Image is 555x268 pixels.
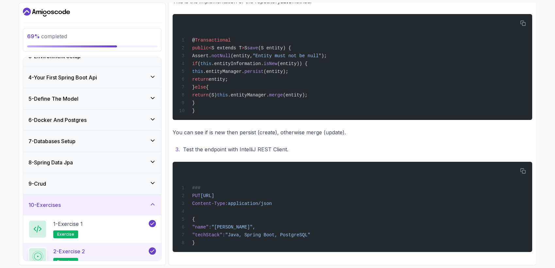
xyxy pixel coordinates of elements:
[258,45,291,51] span: (S entity) {
[283,92,308,98] span: (entity);
[192,92,209,98] span: return
[231,53,253,59] span: (entity,
[192,225,209,230] span: "name"
[203,69,244,74] span: .entityManager.
[242,45,244,51] span: >
[321,53,327,59] span: );
[244,45,247,51] span: S
[28,159,73,166] h3: 8 - Spring Data Jpa
[198,61,200,66] span: (
[263,69,288,74] span: (entity);
[23,194,161,215] button: 10-Exercises
[28,220,156,238] button: 1-Exercise 1exercise
[211,53,231,59] span: notNull
[225,232,310,238] span: "Java, Spring Boot, PostgreSQL"
[23,131,161,152] button: 7-Databases Setup
[192,38,195,43] span: @
[28,247,156,266] button: 2-Exercise 2exercise
[253,53,321,59] span: "Entity must not be null"
[192,100,195,106] span: }
[192,53,211,59] span: Assert.
[27,33,67,40] span: completed
[57,259,74,264] span: exercise
[192,45,209,51] span: public
[209,77,228,82] span: entity;
[23,109,161,130] button: 6-Docker And Postgres
[209,45,211,51] span: <
[211,45,242,51] span: S extends T
[28,180,46,188] h3: 9 - Crud
[228,92,269,98] span: .entityManager.
[211,225,255,230] span: "[PERSON_NAME]",
[28,95,78,103] h3: 5 - Define The Model
[192,61,198,66] span: if
[23,173,161,194] button: 9-Crud
[211,61,264,66] span: .entityInformation.
[200,193,214,198] span: [URL]
[28,116,87,124] h3: 6 - Docker And Postgres
[206,85,209,90] span: {
[209,225,211,230] span: :
[217,92,228,98] span: this
[192,77,209,82] span: return
[23,67,161,88] button: 4-Your First Spring Boot Api
[195,85,206,90] span: else
[53,220,83,228] p: 1 - Exercise 1
[23,152,161,173] button: 8-Spring Data Jpa
[228,201,272,206] span: application/json
[28,74,97,81] h3: 4 - Your First Spring Boot Api
[181,145,532,154] li: Test the endpoint with IntelliJ REST Client.
[28,137,76,145] h3: 7 - Databases Setup
[192,69,203,74] span: this
[269,92,283,98] span: merge
[27,33,40,40] span: 69 %
[263,61,277,66] span: isNew
[192,240,195,245] span: }
[192,85,195,90] span: }
[173,128,532,137] p: You can see if is new then persist (create), otherwise merge (update).
[23,88,161,109] button: 5-Define The Model
[192,108,195,113] span: }
[195,38,230,43] span: Transactional
[57,232,74,237] span: exercise
[23,7,70,17] a: Dashboard
[209,92,217,98] span: (S)
[28,201,61,209] h3: 10 - Exercises
[192,185,200,191] span: ###
[192,217,195,222] span: {
[247,45,258,51] span: save
[192,201,228,206] span: Content-Type:
[53,247,85,255] p: 2 - Exercise 2
[277,61,307,66] span: (entity)) {
[192,193,200,198] span: PUT
[222,232,225,238] span: :
[200,61,211,66] span: this
[192,232,222,238] span: "techStack"
[244,69,264,74] span: persist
